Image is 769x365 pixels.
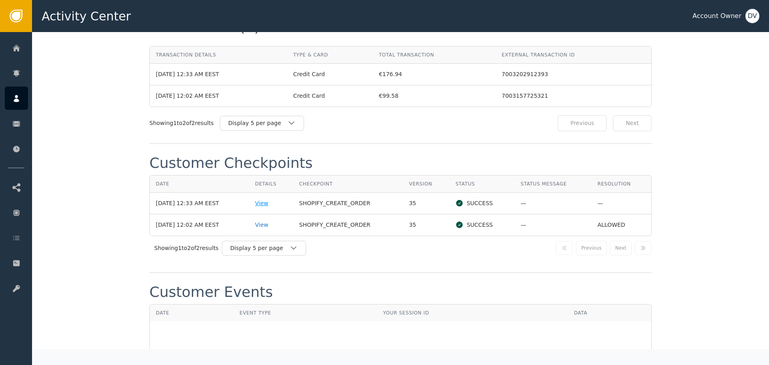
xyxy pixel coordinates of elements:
td: [DATE] 12:02 AM EEST [150,214,249,236]
div: Date [156,180,243,188]
td: — [592,193,651,214]
th: External Transaction ID [496,46,652,64]
div: Customer Events [149,285,273,299]
td: ALLOWED [592,214,651,236]
div: [DATE] 12:33 AM EEST [156,70,281,79]
td: — [515,193,592,214]
div: SUCCESS [455,221,509,229]
div: Showing 1 to 2 of 2 results [154,244,219,252]
div: Version [409,180,443,188]
div: Display 5 per page [228,119,288,127]
div: Showing 1 to 2 of 2 results [149,119,214,127]
div: Credit Card [293,92,367,100]
div: View [255,221,287,229]
button: DV [745,9,759,23]
div: Checkpoint [299,180,397,188]
div: €99.58 [379,92,490,100]
td: 35 [403,214,449,236]
div: SUCCESS [455,199,509,208]
div: 7003202912393 [502,70,646,79]
td: 35 [403,193,449,214]
div: [DATE] 12:02 AM EEST [156,92,281,100]
div: Account Owner [693,11,741,21]
button: Display 5 per page [220,116,304,131]
div: Status [455,180,509,188]
div: Credit Card [293,70,367,79]
div: Customer Checkpoints [149,156,313,170]
div: Your Session ID [383,309,429,317]
div: 7003157725321 [502,92,646,100]
div: Transactions (2) [149,20,260,34]
td: SHOPIFY_CREATE_ORDER [293,193,403,214]
div: Resolution [598,180,645,188]
div: Data [574,309,645,317]
td: — [515,214,592,236]
button: Display 5 per page [222,241,306,256]
th: Total Transaction [373,46,496,64]
div: Event Type [240,309,371,317]
th: Type & Card [287,46,373,64]
span: Activity Center [42,7,131,25]
td: SHOPIFY_CREATE_ORDER [293,214,403,236]
div: Details [255,180,287,188]
td: [DATE] 12:33 AM EEST [150,193,249,214]
div: Date [156,309,227,317]
div: Display 5 per page [230,244,290,252]
div: Status Message [521,180,586,188]
div: €176.94 [379,70,490,79]
div: View [255,199,287,208]
th: Transaction Details [150,46,287,64]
